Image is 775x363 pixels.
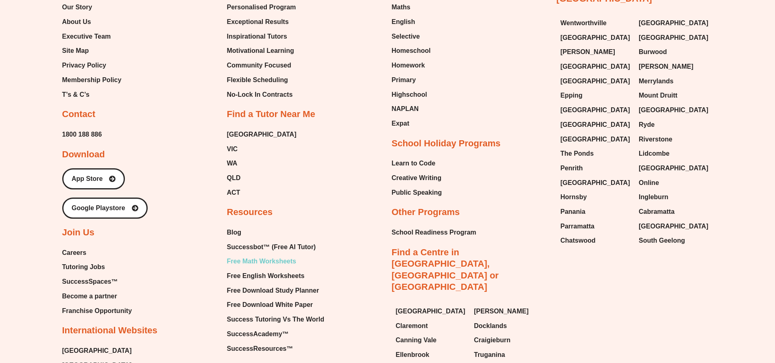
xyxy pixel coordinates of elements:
[396,349,466,361] a: Ellenbrook
[62,325,157,337] h2: International Websites
[561,61,631,73] a: [GEOGRAPHIC_DATA]
[43,191,158,196] span: the median will be the average of these two numbers.
[227,89,296,101] a: No-Lock In Contracts
[561,235,596,247] span: Chatswood
[392,16,431,28] a: English
[561,17,631,29] a: Wentworthville
[392,89,431,101] a: Highschool
[640,271,775,363] iframe: Chat Widget
[561,89,583,102] span: Epping
[227,143,238,155] span: VIC
[227,343,293,355] span: SuccessResources™
[62,168,125,189] a: App Store
[227,255,324,267] a: Free Math Worksheets
[639,206,709,218] a: Cabramatta
[62,1,92,13] span: Our Story
[62,261,105,273] span: Tutoring Jobs
[62,16,91,28] span: About Us
[392,172,442,184] a: Creative Writing
[392,59,431,72] a: Homework
[396,334,466,346] a: Canning Vale
[227,285,324,297] a: Free Download Study Planner
[85,1,100,12] span: of ⁨11⁩
[227,45,294,57] span: Motivational Learning
[561,191,587,203] span: Hornsby
[474,320,544,332] a: Docklands
[227,1,296,13] a: Personalised Program
[639,162,709,174] a: [GEOGRAPHIC_DATA]
[62,89,122,101] a: T’s & C’s
[561,75,631,87] a: [GEOGRAPHIC_DATA]
[474,334,511,346] span: Craigieburn
[207,1,219,12] button: Text
[561,206,585,218] span: Panania
[227,59,296,72] a: Community Focused
[43,242,116,247] span: amount of spread in a set of data.
[396,349,430,361] span: Ellenbrook
[396,334,437,346] span: Canning Vale
[43,80,134,87] span: Measures of centre & spread
[227,157,238,170] span: WA
[57,146,81,149] span: 𝑠𝑢𝑚 𝑜𝑓 𝑑𝑎𝑡𝑎 𝑣𝑎𝑙𝑢𝑒𝑠
[639,133,709,146] a: Riverstone
[227,270,305,282] span: Free English Worksheets
[561,133,631,146] a: [GEOGRAPHIC_DATA]
[72,176,103,182] span: App Store
[639,235,685,247] span: South Geelong
[561,32,630,44] span: [GEOGRAPHIC_DATA]
[62,74,122,86] a: Membership Policy
[227,187,240,199] span: ACT
[392,187,442,199] a: Public Speaking
[561,17,607,29] span: Wentworthville
[474,305,544,317] a: [PERSON_NAME]
[561,191,631,203] a: Hornsby
[639,191,709,203] a: Ingleburn
[474,334,544,346] a: Craigieburn
[392,74,416,86] span: Primary
[230,1,242,12] button: Add or edit images
[392,103,419,115] span: NAPLAN
[639,177,709,189] a: Online
[392,157,442,170] a: Learn to Code
[227,128,297,141] span: [GEOGRAPHIC_DATA]
[639,119,655,131] span: Ryde
[639,46,709,58] a: Burwood
[227,172,297,184] a: QLD
[62,59,107,72] span: Privacy Policy
[62,290,117,302] span: Become a partner
[561,119,631,131] a: [GEOGRAPHIC_DATA]
[62,305,132,317] a: Franchise Opportunity
[561,220,595,233] span: Parramatta
[639,119,709,131] a: Ryde
[62,345,132,357] a: [GEOGRAPHIC_DATA]
[62,290,132,302] a: Become a partner
[227,45,296,57] a: Motivational Learning
[62,30,111,43] span: Executive Team
[392,117,410,130] span: Expat
[227,187,297,199] a: ACT
[43,267,129,272] span: 𝑅𝑎𝑛𝑔𝑒 = ℎ𝑖𝑔ℎ𝑒𝑠𝑡 𝑛𝑢𝑚𝑏𝑒𝑟 − 𝑙𝑜𝑤𝑒𝑠𝑡 𝑛𝑢𝑚𝑏𝑒𝑟
[561,235,631,247] a: Chatswood
[54,150,83,154] span: 𝑛𝑢𝑚𝑏𝑒𝑟 𝑜𝑓 𝑑𝑎𝑡𝑎 𝑣𝑎𝑙𝑢𝑒𝑠
[62,45,89,57] span: Site Map
[639,177,659,189] span: Online
[219,1,230,12] button: Draw
[227,206,273,218] h2: Resources
[62,30,122,43] a: Executive Team
[227,30,296,43] a: Inspirational Tutors
[43,259,224,263] span: - The range of a set of data is the difference between the lowest and highest values.
[639,46,667,58] span: Burwood
[392,45,431,57] span: Homeschool
[227,109,315,120] h2: Find a Tutor Near Me
[561,104,631,116] a: [GEOGRAPHIC_DATA]
[639,75,673,87] span: Merrylands
[392,89,427,101] span: Highschool
[227,343,324,355] a: SuccessResources™
[392,247,499,292] a: Find a Centre in [GEOGRAPHIC_DATA], [GEOGRAPHIC_DATA] or [GEOGRAPHIC_DATA]
[43,293,141,298] span: found for either numerical or categorical data.
[62,198,148,219] a: Google Playstore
